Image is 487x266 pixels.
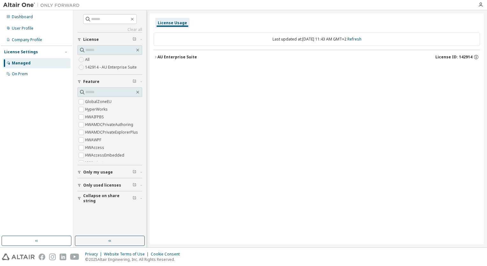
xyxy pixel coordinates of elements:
[85,151,126,159] label: HWAccessEmbedded
[4,49,38,55] div: License Settings
[12,61,31,66] div: Managed
[77,191,142,205] button: Collapse on share string
[133,37,136,42] span: Clear filter
[49,254,56,260] img: instagram.svg
[85,121,134,129] label: HWAMDCPrivateAuthoring
[158,20,187,26] div: License Usage
[133,183,136,188] span: Clear filter
[12,71,28,77] div: On Prem
[3,2,83,8] img: Altair One
[12,26,33,31] div: User Profile
[133,170,136,175] span: Clear filter
[85,56,91,63] label: All
[12,37,42,42] div: Company Profile
[77,33,142,47] button: License
[77,27,142,32] a: Clear all
[133,196,136,201] span: Clear filter
[104,252,151,257] div: Website Terms of Use
[347,36,361,42] a: Refresh
[83,79,99,84] span: Feature
[83,193,133,203] span: Collapse on share string
[85,113,105,121] label: HWAIFPBS
[83,183,121,188] span: Only used licenses
[157,55,197,60] div: AU Enterprise Suite
[85,252,104,257] div: Privacy
[85,136,103,144] label: HWAWPF
[60,254,66,260] img: linkedin.svg
[83,37,99,42] span: License
[70,254,79,260] img: youtube.svg
[77,165,142,179] button: Only my usage
[77,178,142,192] button: Only used licenses
[85,98,113,106] label: GlobalZoneEU
[154,50,480,64] button: AU Enterprise SuiteLicense ID: 142914
[154,33,480,46] div: Last updated at: [DATE] 11:43 AM GMT+2
[85,159,107,167] label: HWActivate
[435,55,472,60] span: License ID: 142914
[85,63,138,71] label: 142914 - AU Enterprise Suite
[39,254,45,260] img: facebook.svg
[85,106,109,113] label: HyperWorks
[85,144,105,151] label: HWAccess
[2,254,35,260] img: altair_logo.svg
[133,79,136,84] span: Clear filter
[85,257,184,262] p: © 2025 Altair Engineering, Inc. All Rights Reserved.
[77,75,142,89] button: Feature
[85,129,139,136] label: HWAMDCPrivateExplorerPlus
[151,252,184,257] div: Cookie Consent
[83,170,113,175] span: Only my usage
[12,14,33,19] div: Dashboard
